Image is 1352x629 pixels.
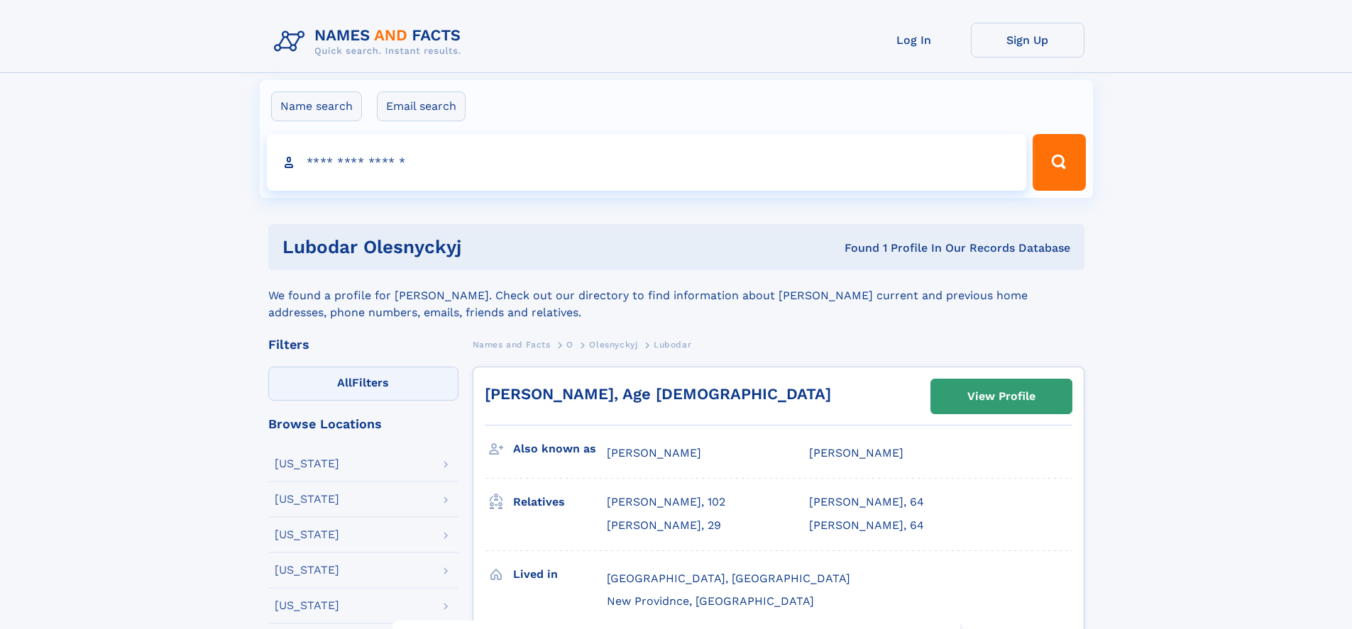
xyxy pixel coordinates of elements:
[473,335,551,353] a: Names and Facts
[607,518,721,533] a: [PERSON_NAME], 29
[931,379,1072,413] a: View Profile
[513,437,607,461] h3: Also known as
[653,240,1070,256] div: Found 1 Profile In Our Records Database
[857,23,971,57] a: Log In
[971,23,1084,57] a: Sign Up
[268,338,458,351] div: Filters
[654,340,691,350] span: Lubodar
[809,518,924,533] a: [PERSON_NAME], 64
[275,529,339,540] div: [US_STATE]
[566,335,573,353] a: O
[607,572,850,585] span: [GEOGRAPHIC_DATA], [GEOGRAPHIC_DATA]
[589,335,637,353] a: Olesnyckyj
[268,270,1084,321] div: We found a profile for [PERSON_NAME]. Check out our directory to find information about [PERSON_N...
[275,564,339,576] div: [US_STATE]
[275,458,339,469] div: [US_STATE]
[607,594,814,608] span: New Providnce, [GEOGRAPHIC_DATA]
[267,134,1027,191] input: search input
[809,446,903,460] span: [PERSON_NAME]
[566,340,573,350] span: O
[809,494,924,510] a: [PERSON_NAME], 64
[513,490,607,514] h3: Relatives
[1033,134,1085,191] button: Search Button
[337,376,352,389] span: All
[271,91,362,121] label: Name search
[275,494,339,505] div: [US_STATE]
[607,494,725,510] a: [PERSON_NAME], 102
[485,385,831,403] a: [PERSON_NAME], Age [DEMOGRAPHIC_DATA]
[607,446,701,460] span: [PERSON_NAME]
[268,418,458,430] div: Browse Locations
[377,91,466,121] label: Email search
[589,340,637,350] span: Olesnyckyj
[513,562,607,586] h3: Lived in
[268,367,458,401] label: Filters
[282,238,653,256] h1: Lubodar Olesnyckyj
[268,23,473,61] img: Logo Names and Facts
[967,380,1035,413] div: View Profile
[275,600,339,611] div: [US_STATE]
